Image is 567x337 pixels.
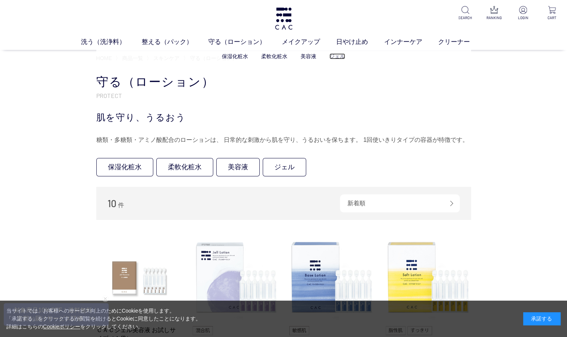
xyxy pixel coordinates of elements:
[216,158,260,176] a: 美容液
[96,235,182,320] img: ＣＡＣジェル美容液 お試しサイズ（１袋）
[386,235,471,320] img: ＣＡＣ ソフトローション
[96,92,471,99] p: PROTECT
[274,8,293,30] img: logo
[456,15,474,21] p: SEARCH
[222,53,248,59] a: 保湿化粧水
[485,6,503,21] a: RANKING
[81,37,142,47] a: 洗う（洗浄料）
[523,312,561,325] div: 承諾する
[514,15,532,21] p: LOGIN
[384,37,438,47] a: インナーケア
[142,37,209,47] a: 整える（パック）
[485,15,503,21] p: RANKING
[156,158,213,176] a: 柔軟化粧水
[543,6,561,21] a: CART
[208,37,282,47] a: 守る（ローション）
[96,111,471,124] div: 肌を守り、うるおう
[438,37,486,47] a: クリーナー
[336,37,384,47] a: 日やけ止め
[261,53,287,59] a: 柔軟化粧水
[301,53,316,59] a: 美容液
[543,15,561,21] p: CART
[263,158,306,176] a: ジェル
[282,37,336,47] a: メイクアップ
[96,134,471,146] div: 糖類・多糖類・アミノ酸配合のローションは、 日常的な刺激から肌を守り、うるおいを保ちます。 1回使いきりタイプの容器が特徴です。
[329,53,345,59] a: ジェル
[108,197,117,209] span: 10
[118,202,124,208] span: 件
[96,74,471,90] h1: 守る（ローション）
[96,158,153,176] a: 保湿化粧水
[193,235,278,320] img: ＣＡＣ ジェルローション
[456,6,474,21] a: SEARCH
[514,6,532,21] a: LOGIN
[340,194,460,212] div: 新着順
[289,235,375,320] img: ＣＡＣ ベースローション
